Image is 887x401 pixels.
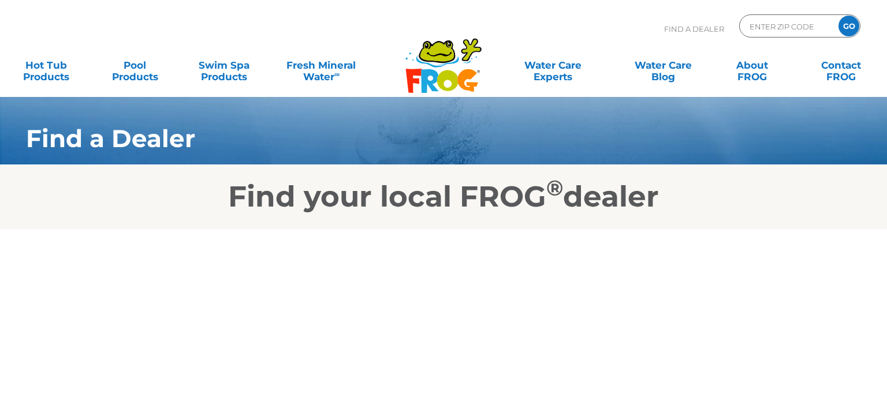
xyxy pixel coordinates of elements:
input: GO [838,16,859,36]
h1: Find a Dealer [26,125,791,152]
a: Water CareBlog [629,54,698,77]
a: ContactFROG [806,54,875,77]
a: PoolProducts [100,54,170,77]
sup: ® [546,175,563,201]
p: Find A Dealer [664,14,724,43]
a: Swim SpaProducts [189,54,259,77]
a: Fresh MineralWater∞ [278,54,365,77]
a: AboutFROG [717,54,787,77]
a: Water CareExperts [497,54,609,77]
a: Hot TubProducts [12,54,81,77]
h2: Find your local FROG dealer [9,179,878,214]
sup: ∞ [334,70,340,78]
img: Frog Products Logo [399,23,488,93]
